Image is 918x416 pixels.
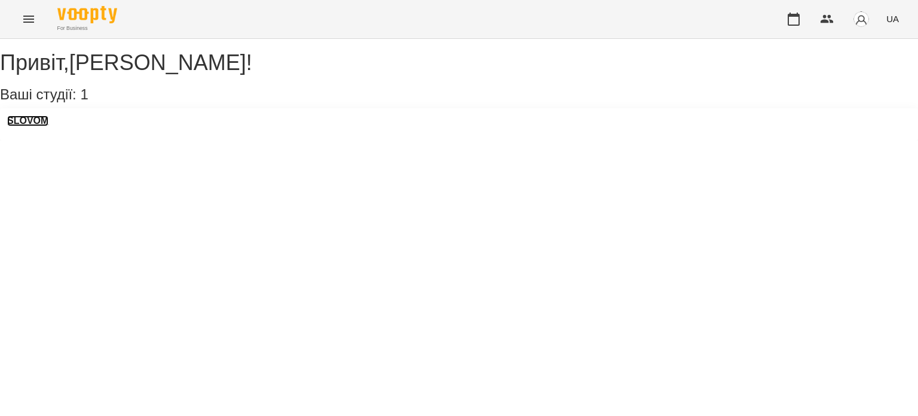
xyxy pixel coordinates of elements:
[882,8,904,30] button: UA
[57,6,117,23] img: Voopty Logo
[853,11,870,28] img: avatar_s.png
[7,116,48,126] a: SLOVOM
[80,86,88,102] span: 1
[57,25,117,32] span: For Business
[886,13,899,25] span: UA
[14,5,43,34] button: Menu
